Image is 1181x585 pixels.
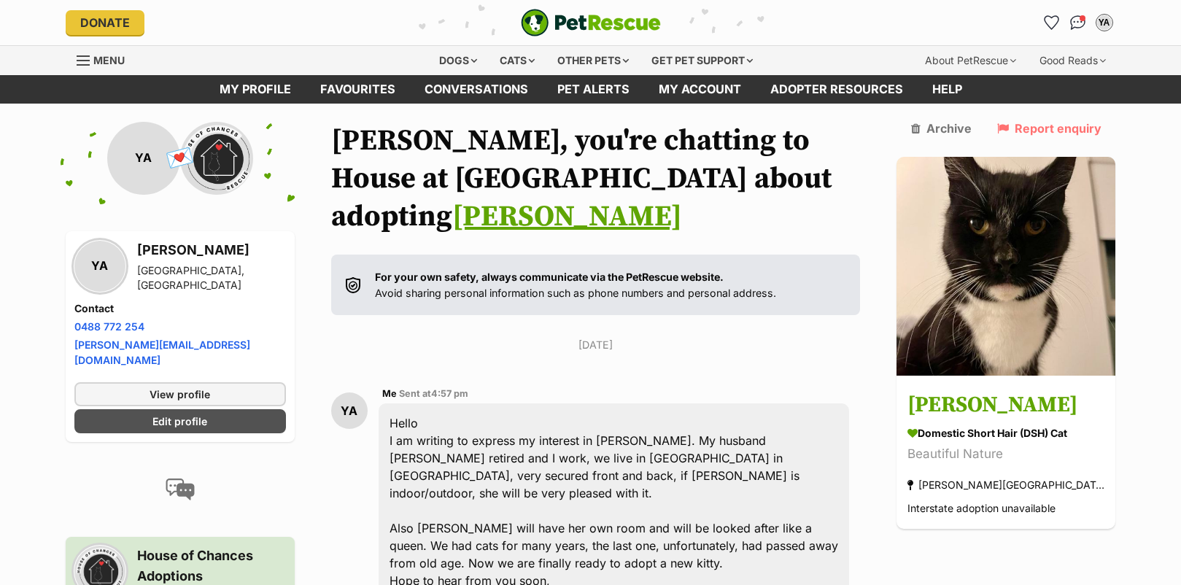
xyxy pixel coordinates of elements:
[74,382,286,406] a: View profile
[331,392,368,429] div: YA
[137,263,286,292] div: [GEOGRAPHIC_DATA], [GEOGRAPHIC_DATA]
[399,388,468,399] span: Sent at
[163,142,196,174] span: 💌
[93,54,125,66] span: Menu
[543,75,644,104] a: Pet alerts
[907,475,1104,495] div: [PERSON_NAME][GEOGRAPHIC_DATA]
[915,46,1026,75] div: About PetRescue
[331,122,861,236] h1: [PERSON_NAME], you're chatting to House at [GEOGRAPHIC_DATA] about adopting
[1093,11,1116,34] button: My account
[205,75,306,104] a: My profile
[331,337,861,352] p: [DATE]
[452,198,682,235] a: [PERSON_NAME]
[911,122,972,135] a: Archive
[74,409,286,433] a: Edit profile
[547,46,639,75] div: Other pets
[150,387,210,402] span: View profile
[997,122,1101,135] a: Report enquiry
[375,269,776,301] p: Avoid sharing personal information such as phone numbers and personal address.
[907,502,1056,514] span: Interstate adoption unavailable
[180,122,253,195] img: House of Chances profile pic
[907,425,1104,441] div: Domestic Short Hair (DSH) Cat
[1066,11,1090,34] a: Conversations
[489,46,545,75] div: Cats
[756,75,918,104] a: Adopter resources
[897,378,1115,529] a: [PERSON_NAME] Domestic Short Hair (DSH) Cat Beautiful Nature [PERSON_NAME][GEOGRAPHIC_DATA] Inter...
[66,10,144,35] a: Donate
[641,46,763,75] div: Get pet support
[74,241,125,292] div: YA
[74,320,144,333] a: 0488 772 254
[107,122,180,195] div: YA
[1029,46,1116,75] div: Good Reads
[431,388,468,399] span: 4:57 pm
[907,389,1104,422] h3: [PERSON_NAME]
[410,75,543,104] a: conversations
[1070,15,1085,30] img: chat-41dd97257d64d25036548639549fe6c8038ab92f7586957e7f3b1b290dea8141.svg
[306,75,410,104] a: Favourites
[1097,15,1112,30] div: YA
[74,301,286,316] h4: Contact
[1040,11,1064,34] a: Favourites
[918,75,977,104] a: Help
[429,46,487,75] div: Dogs
[521,9,661,36] a: PetRescue
[152,414,207,429] span: Edit profile
[897,157,1115,376] img: Shelly
[77,46,135,72] a: Menu
[375,271,724,283] strong: For your own safety, always communicate via the PetRescue website.
[644,75,756,104] a: My account
[1040,11,1116,34] ul: Account quick links
[382,388,397,399] span: Me
[74,338,250,366] a: [PERSON_NAME][EMAIL_ADDRESS][DOMAIN_NAME]
[166,479,195,500] img: conversation-icon-4a6f8262b818ee0b60e3300018af0b2d0b884aa5de6e9bcb8d3d4eeb1a70a7c4.svg
[521,9,661,36] img: logo-e224e6f780fb5917bec1dbf3a21bbac754714ae5b6737aabdf751b685950b380.svg
[907,444,1104,464] div: Beautiful Nature
[137,240,286,260] h3: [PERSON_NAME]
